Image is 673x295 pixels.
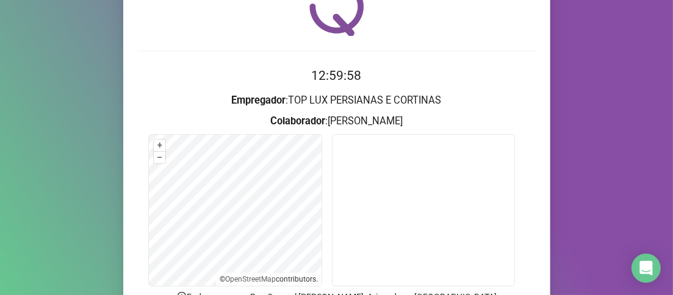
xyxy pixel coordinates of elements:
button: + [154,140,165,151]
li: © contributors. [220,275,318,283]
strong: Colaborador [270,115,325,127]
div: Open Intercom Messenger [632,254,661,283]
h3: : [PERSON_NAME] [138,113,536,129]
button: – [154,152,165,163]
time: 12:59:58 [312,68,362,83]
strong: Empregador [232,94,286,106]
a: OpenStreetMap [225,275,276,283]
h3: : TOP LUX PERSIANAS E CORTINAS [138,93,536,108]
